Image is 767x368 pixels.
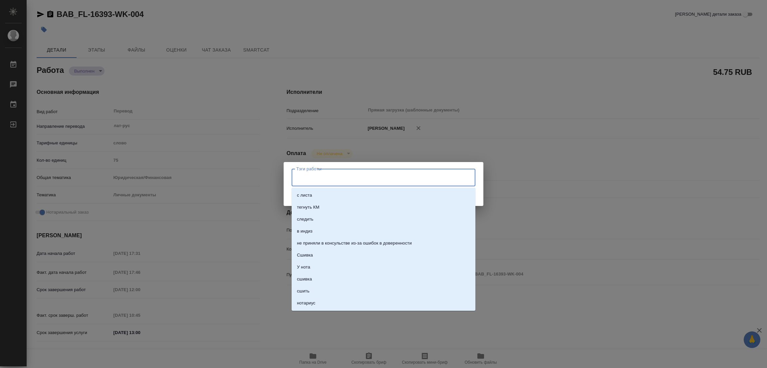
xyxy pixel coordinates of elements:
[297,276,312,282] p: сшивка
[297,252,313,259] p: Сшивка
[297,264,310,271] p: У нота
[297,216,313,223] p: следить
[297,228,313,235] p: в индиз
[297,288,310,294] p: сшить
[297,300,315,306] p: нотариус
[297,240,412,247] p: не приняли в консульстве из-за ошибок в доверенности
[297,204,319,211] p: тегнуть КМ
[297,192,312,199] p: с листа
